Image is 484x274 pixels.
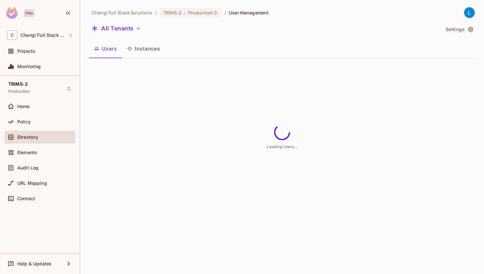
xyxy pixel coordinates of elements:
[24,9,35,17] div: Pro
[122,41,165,57] button: Instances
[184,10,186,15] span: :
[17,49,35,54] span: Projects
[92,10,153,16] span: the active workspace
[20,33,66,38] span: Workspace: Changi Full Stack Solutions
[267,144,297,149] span: Loading Users...
[6,7,18,19] img: SReyMgAAAABJRU5ErkJggg==
[225,10,226,16] li: /
[155,10,157,16] li: /
[464,7,475,18] img: Le Shan Work
[163,10,181,16] span: TRIMS-2
[17,181,47,186] span: URL Mapping
[17,104,30,109] span: Home
[7,30,17,40] span: C
[229,10,269,16] span: User Management
[17,261,52,266] span: Help & Updates
[188,10,213,16] span: Production
[17,196,35,201] span: Connect
[443,24,475,35] button: Settings
[8,82,28,87] span: TRIMS-2
[17,135,38,140] span: Directory
[17,165,38,170] span: Audit Log
[17,64,41,69] span: Monitoring
[17,119,31,124] span: Policy
[89,41,122,57] button: Users
[17,150,37,155] span: Elements
[89,23,143,34] button: All Tenants
[8,89,30,94] span: Production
